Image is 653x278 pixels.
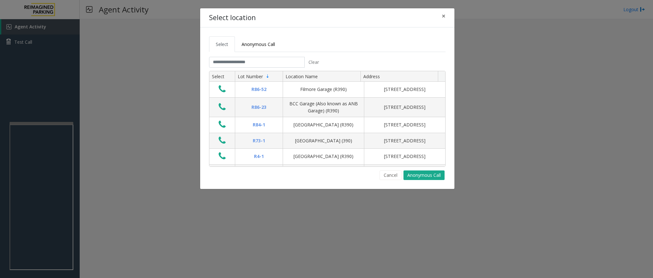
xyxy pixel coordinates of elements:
[287,100,360,115] div: BCC Garage (Also known as ANB Garage) (R390)
[368,104,441,111] div: [STREET_ADDRESS]
[209,71,445,166] div: Data table
[209,36,446,52] ul: Tabs
[287,153,360,160] div: [GEOGRAPHIC_DATA] (R390)
[368,121,441,128] div: [STREET_ADDRESS]
[437,8,450,24] button: Close
[287,137,360,144] div: [GEOGRAPHIC_DATA] (390)
[216,41,228,47] span: Select
[242,41,275,47] span: Anonymous Call
[265,74,270,79] span: Sortable
[239,153,279,160] div: R4-1
[209,71,235,82] th: Select
[239,104,279,111] div: R86-23
[238,73,263,79] span: Lot Number
[403,170,445,180] button: Anonymous Call
[380,170,402,180] button: Cancel
[239,121,279,128] div: R84-1
[442,11,446,20] span: ×
[239,86,279,93] div: R86-52
[287,121,360,128] div: [GEOGRAPHIC_DATA] (R390)
[209,13,256,23] h4: Select location
[368,137,441,144] div: [STREET_ADDRESS]
[239,137,279,144] div: R73-1
[368,153,441,160] div: [STREET_ADDRESS]
[305,57,323,68] button: Clear
[363,73,380,79] span: Address
[286,73,318,79] span: Location Name
[368,86,441,93] div: [STREET_ADDRESS]
[287,86,360,93] div: Filmore Garage (R390)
